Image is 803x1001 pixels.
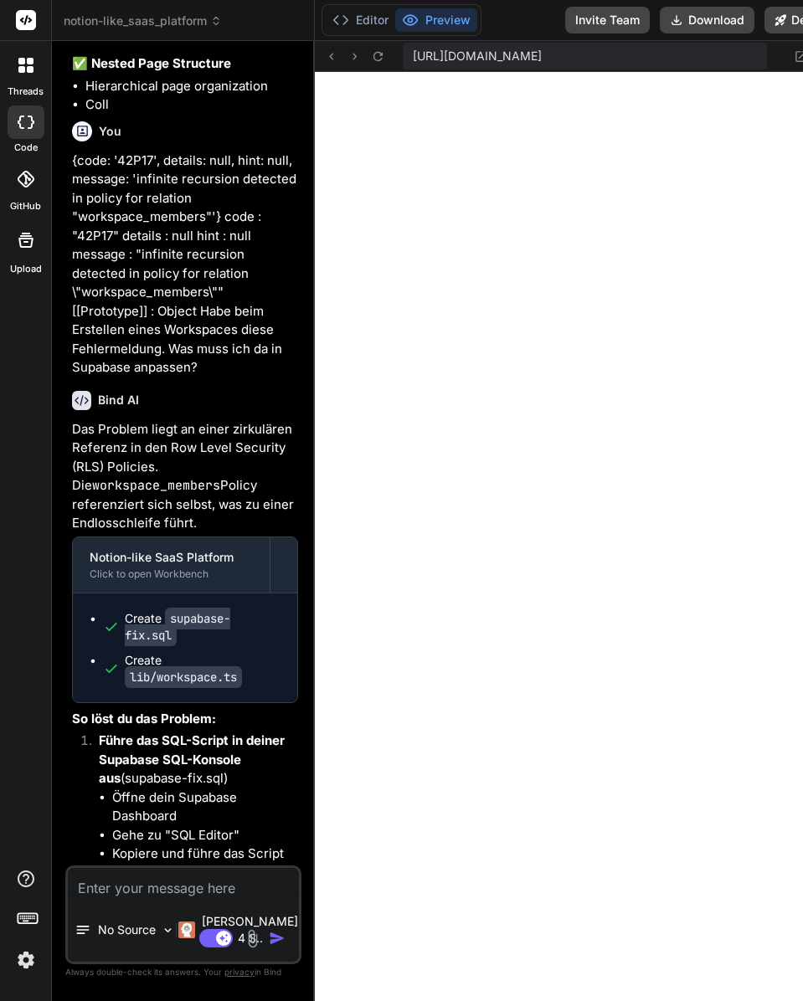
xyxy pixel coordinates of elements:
[73,537,270,593] button: Notion-like SaaS PlatformClick to open Workbench
[224,967,255,977] span: privacy
[125,610,281,644] div: Create
[125,666,242,688] code: lib/workspace.ts
[10,199,41,213] label: GitHub
[14,141,38,155] label: code
[565,7,650,33] button: Invite Team
[72,151,298,377] p: {code: '42P17', details: null, hint: null, message: 'infinite recursion detected in policy for re...
[10,262,42,276] label: Upload
[72,711,216,726] strong: So löst du das Problem:
[125,652,281,685] div: Create
[98,921,156,938] p: No Source
[72,55,231,71] strong: ✅ Nested Page Structure
[112,788,298,826] li: Öffne dein Supabase Dashboard
[85,77,298,96] li: Hierarchical page organization
[12,946,40,974] img: settings
[99,123,121,140] h6: You
[65,964,301,980] p: Always double-check its answers. Your in Bind
[98,392,139,408] h6: Bind AI
[64,13,222,29] span: notion-like_saas_platform
[92,477,220,494] code: workspace_members
[269,930,286,947] img: icon
[413,48,542,64] span: [URL][DOMAIN_NAME]
[112,844,298,882] li: Kopiere und führe das Script aus
[660,7,754,33] button: Download
[99,731,298,788] p: (supabase-fix.sql)
[72,420,298,533] p: Das Problem liegt an einer zirkulären Referenz in den Row Level Security (RLS) Policies. Die Poli...
[326,8,395,32] button: Editor
[99,732,288,786] strong: Führe das SQL-Script in deiner Supabase SQL-Konsole aus
[112,826,298,845] li: Gehe zu "SQL Editor"
[125,608,230,646] code: supabase-fix.sql
[85,95,298,115] li: Coll
[161,923,175,937] img: Pick Models
[395,8,477,32] button: Preview
[202,913,298,947] p: [PERSON_NAME] 4 S..
[8,85,44,99] label: threads
[90,549,253,566] div: Notion-like SaaS Platform
[90,567,253,581] div: Click to open Workbench
[243,929,262,948] img: attachment
[178,921,195,938] img: Claude 4 Sonnet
